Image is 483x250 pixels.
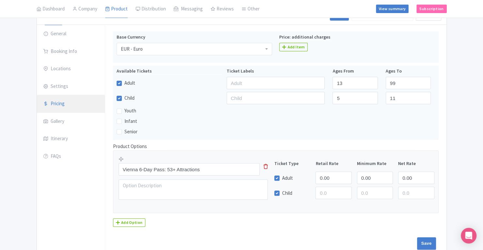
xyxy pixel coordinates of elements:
[117,34,145,40] span: Base Currency
[313,160,354,167] div: Retail Rate
[416,5,446,13] a: Subscription
[376,5,409,13] a: View summary
[113,218,146,227] a: Add Option
[282,190,292,197] label: Child
[315,172,351,184] input: 0.0
[37,112,105,131] a: Gallery
[354,160,395,167] div: Minimum Rate
[37,130,105,148] a: Itinerary
[227,92,325,104] input: Child
[37,95,105,113] a: Pricing
[357,172,393,184] input: 0.0
[315,187,351,199] input: 0.0
[398,172,434,184] input: 0.0
[119,163,260,175] input: Option Name
[37,42,105,61] a: Booking Info
[223,68,329,75] div: Ticket Labels
[282,175,293,182] label: Adult
[395,160,437,167] div: Net Rate
[124,128,137,136] label: Senior
[124,107,136,115] label: Youth
[37,25,105,43] a: General
[329,68,381,75] div: Ages From
[37,77,105,96] a: Settings
[279,34,330,41] label: Price: additional charges
[357,187,393,199] input: 0.0
[398,187,434,199] input: 0.0
[382,68,435,75] div: Ages To
[124,79,135,87] label: Adult
[461,228,476,243] div: Open Intercom Messenger
[37,60,105,78] a: Locations
[109,143,443,226] div: Product Options
[417,237,436,250] input: Save
[124,118,137,125] label: Infant
[227,77,325,89] input: Adult
[117,68,223,75] div: Available Tickets
[124,94,135,102] label: Child
[279,43,308,51] a: Add Item
[121,46,143,52] div: EUR - Euro
[272,160,313,167] div: Ticket Type
[37,147,105,166] a: FAQs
